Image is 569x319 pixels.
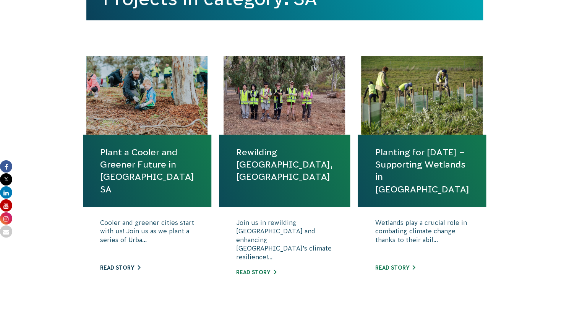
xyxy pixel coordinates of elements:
p: Wetlands play a crucial role in combating climate change thanks to their abil... [375,218,469,257]
a: Rewilding [GEOGRAPHIC_DATA], [GEOGRAPHIC_DATA] [236,146,333,183]
a: Read story [375,265,415,271]
a: Read story [236,269,276,275]
p: Join us in rewilding [GEOGRAPHIC_DATA] and enhancing [GEOGRAPHIC_DATA]’s climate resilience!... [236,218,333,261]
a: Plant a Cooler and Greener Future in [GEOGRAPHIC_DATA] SA [100,146,194,195]
a: Read story [100,265,140,271]
a: Planting for [DATE] – Supporting Wetlands in [GEOGRAPHIC_DATA] [375,146,469,195]
p: Cooler and greener cities start with us! Join us as we plant a series of Urba... [100,218,194,257]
